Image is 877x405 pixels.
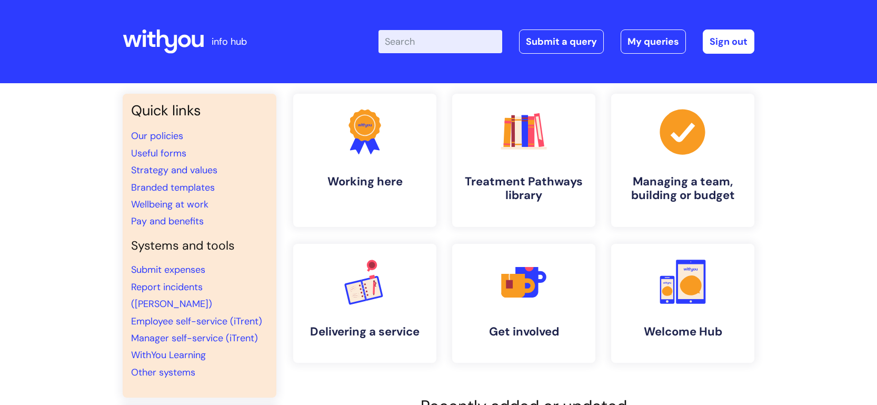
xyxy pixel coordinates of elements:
[620,175,746,203] h4: Managing a team, building or budget
[131,332,258,344] a: Manager self-service (iTrent)
[131,263,205,276] a: Submit expenses
[131,239,268,253] h4: Systems and tools
[293,244,436,363] a: Delivering a service
[620,325,746,339] h4: Welcome Hub
[131,281,212,310] a: Report incidents ([PERSON_NAME])
[461,325,587,339] h4: Get involved
[131,164,217,176] a: Strategy and values
[293,94,436,227] a: Working here
[452,94,595,227] a: Treatment Pathways library
[611,94,754,227] a: Managing a team, building or budget
[131,215,204,228] a: Pay and benefits
[302,325,428,339] h4: Delivering a service
[131,181,215,194] a: Branded templates
[131,102,268,119] h3: Quick links
[302,175,428,189] h4: Working here
[212,33,247,50] p: info hub
[131,366,195,379] a: Other systems
[131,198,208,211] a: Wellbeing at work
[703,29,754,54] a: Sign out
[519,29,604,54] a: Submit a query
[378,29,754,54] div: | -
[621,29,686,54] a: My queries
[131,147,186,160] a: Useful forms
[378,30,502,53] input: Search
[131,315,262,328] a: Employee self-service (iTrent)
[131,130,183,142] a: Our policies
[461,175,587,203] h4: Treatment Pathways library
[452,244,595,363] a: Get involved
[611,244,754,363] a: Welcome Hub
[131,349,206,361] a: WithYou Learning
